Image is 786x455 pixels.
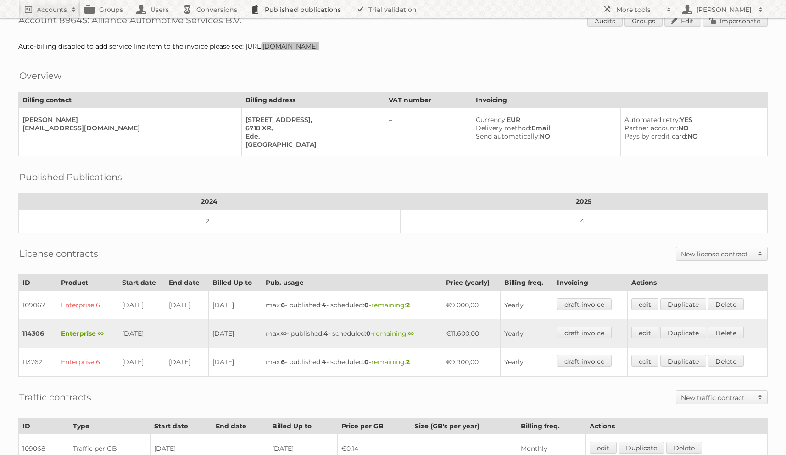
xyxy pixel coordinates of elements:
[19,348,57,377] td: 113762
[337,418,411,434] th: Price per GB
[406,358,410,366] strong: 2
[19,210,401,233] td: 2
[37,5,67,14] h2: Accounts
[22,124,234,132] div: [EMAIL_ADDRESS][DOMAIN_NAME]
[500,291,553,320] td: Yearly
[281,301,285,309] strong: 6
[209,275,262,291] th: Billed Up to
[476,124,613,132] div: Email
[660,327,706,338] a: Duplicate
[281,329,287,338] strong: ∞
[624,124,678,132] span: Partner account:
[590,442,617,454] a: edit
[262,291,442,320] td: max: - published: - scheduled: -
[442,275,500,291] th: Price (yearly)
[442,348,500,377] td: €9.900,00
[631,355,658,367] a: edit
[19,275,57,291] th: ID
[442,319,500,348] td: €11.600,00
[631,327,658,338] a: edit
[408,329,414,338] strong: ∞
[322,301,326,309] strong: 4
[373,329,414,338] span: remaining:
[371,301,410,309] span: remaining:
[681,250,753,259] h2: New license contract
[476,124,531,132] span: Delivery method:
[262,348,442,377] td: max: - published: - scheduled: -
[442,291,500,320] td: €9.000,00
[587,15,623,27] a: Audits
[681,393,753,402] h2: New traffic contract
[322,358,326,366] strong: 4
[165,291,209,320] td: [DATE]
[268,418,337,434] th: Billed Up to
[19,418,69,434] th: ID
[500,319,553,348] td: Yearly
[212,418,268,434] th: End date
[118,319,165,348] td: [DATE]
[19,170,122,184] h2: Published Publications
[624,132,760,140] div: NO
[708,298,744,310] a: Delete
[631,298,658,310] a: edit
[624,116,760,124] div: YES
[18,15,768,28] h1: Account 89645: Alliance Automotive Services B.V.
[57,275,118,291] th: Product
[323,329,328,338] strong: 4
[676,391,767,404] a: New traffic contract
[57,348,118,377] td: Enterprise 6
[553,275,628,291] th: Invoicing
[666,442,702,454] a: Delete
[151,418,212,434] th: Start date
[371,358,410,366] span: remaining:
[22,116,234,124] div: [PERSON_NAME]
[19,390,91,404] h2: Traffic contracts
[209,319,262,348] td: [DATE]
[245,116,377,124] div: [STREET_ADDRESS],
[209,348,262,377] td: [DATE]
[245,140,377,149] div: [GEOGRAPHIC_DATA]
[245,124,377,132] div: 6718 XR,
[753,247,767,260] span: Toggle
[69,418,150,434] th: Type
[57,319,118,348] td: Enterprise ∞
[708,327,744,338] a: Delete
[366,329,371,338] strong: 0
[586,418,768,434] th: Actions
[624,15,663,27] a: Groups
[19,291,57,320] td: 109067
[664,15,701,27] a: Edit
[476,116,613,124] div: EUR
[262,275,442,291] th: Pub. usage
[385,92,472,108] th: VAT number
[406,301,410,309] strong: 2
[557,298,612,310] a: draft invoice
[476,116,507,124] span: Currency:
[624,124,760,132] div: NO
[703,15,768,27] a: Impersonate
[628,275,768,291] th: Actions
[364,301,369,309] strong: 0
[624,132,687,140] span: Pays by credit card:
[118,348,165,377] td: [DATE]
[19,69,61,83] h2: Overview
[500,275,553,291] th: Billing freq.
[660,298,706,310] a: Duplicate
[411,418,517,434] th: Size (GB's per year)
[118,291,165,320] td: [DATE]
[165,348,209,377] td: [DATE]
[676,247,767,260] a: New license contract
[385,108,472,156] td: –
[19,247,98,261] h2: License contracts
[476,132,540,140] span: Send automatically:
[400,194,767,210] th: 2025
[57,291,118,320] td: Enterprise 6
[500,348,553,377] td: Yearly
[281,358,285,366] strong: 6
[19,92,242,108] th: Billing contact
[557,355,612,367] a: draft invoice
[476,132,613,140] div: NO
[19,319,57,348] td: 114306
[557,327,612,338] a: draft invoice
[18,42,768,50] div: Auto-billing disabled to add service line item to the invoice please see: [URL][DOMAIN_NAME]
